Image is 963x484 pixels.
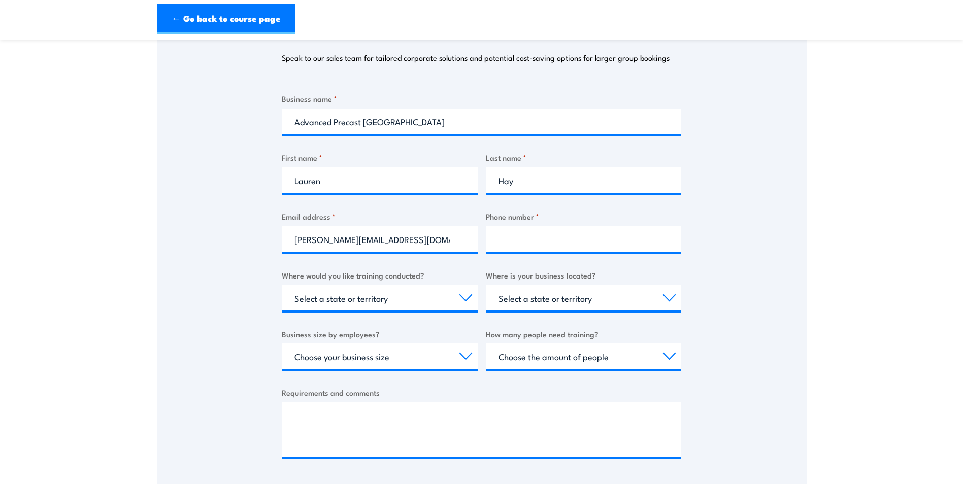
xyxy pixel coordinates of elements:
label: First name [282,152,478,163]
label: Phone number [486,211,682,222]
label: Business name [282,93,681,105]
label: Requirements and comments [282,387,681,398]
label: Email address [282,211,478,222]
label: Where is your business located? [486,269,682,281]
p: Speak to our sales team for tailored corporate solutions and potential cost-saving options for la... [282,53,670,63]
label: How many people need training? [486,328,682,340]
label: Where would you like training conducted? [282,269,478,281]
a: ← Go back to course page [157,4,295,34]
label: Last name [486,152,682,163]
label: Business size by employees? [282,328,478,340]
